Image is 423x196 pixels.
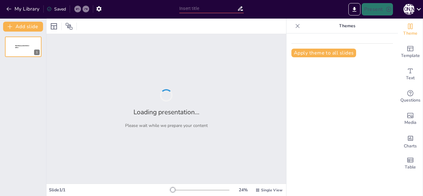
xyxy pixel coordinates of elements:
button: [PERSON_NAME] [403,3,415,15]
input: Insert title [179,4,237,13]
button: Present [362,3,393,15]
div: 1 [5,37,41,57]
div: Change the overall theme [398,19,423,41]
p: Please wait while we prepare your content [125,123,208,128]
span: Single View [261,188,282,193]
span: Text [406,75,415,81]
p: Themes [303,19,392,33]
button: Add slide [3,22,43,32]
div: Get real-time input from your audience [398,85,423,108]
div: Add a table [398,152,423,175]
div: 24 % [236,187,251,193]
span: Charts [404,143,417,150]
div: Saved [47,6,66,12]
div: 1 [34,50,40,55]
span: Position [65,23,73,30]
h2: Loading presentation... [133,108,199,116]
span: Theme [403,30,417,37]
span: Table [405,164,416,171]
span: Media [404,119,416,126]
div: Slide 1 / 1 [49,187,170,193]
span: Template [401,52,420,59]
span: Sendsteps presentation editor [15,45,29,48]
div: Add text boxes [398,63,423,85]
div: Add charts and graphs [398,130,423,152]
button: Apply theme to all slides [291,49,356,57]
span: Questions [400,97,421,104]
div: Add images, graphics, shapes or video [398,108,423,130]
div: Add ready made slides [398,41,423,63]
div: Layout [49,21,59,31]
div: [PERSON_NAME] [403,4,415,15]
button: Export to PowerPoint [348,3,360,15]
button: My Library [5,4,42,14]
